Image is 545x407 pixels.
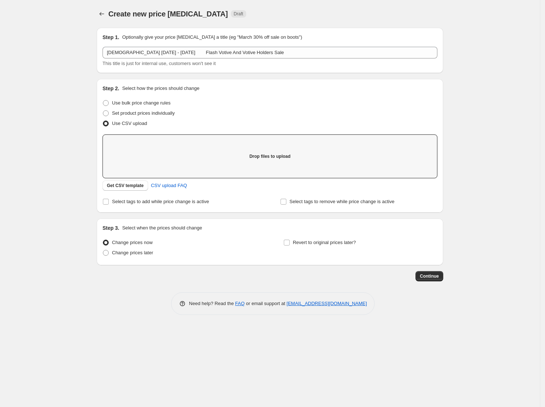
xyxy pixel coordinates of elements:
[122,85,200,92] p: Select how the prices should change
[103,224,119,232] h2: Step 3.
[103,85,119,92] h2: Step 2.
[103,47,437,58] input: 30% off holiday sale
[420,273,439,279] span: Continue
[112,250,153,255] span: Change prices later
[235,301,245,306] a: FAQ
[108,10,228,18] span: Create new price [MEDICAL_DATA]
[103,61,216,66] span: This title is just for internal use, customers won't see it
[112,100,170,106] span: Use bulk price change rules
[112,121,147,126] span: Use CSV upload
[245,301,287,306] span: or email support at
[112,110,175,116] span: Set product prices individually
[112,199,209,204] span: Select tags to add while price change is active
[147,180,192,191] a: CSV upload FAQ
[261,153,279,159] span: Add files
[103,34,119,41] h2: Step 1.
[122,224,202,232] p: Select when the prices should change
[234,11,243,17] span: Draft
[256,151,284,161] button: Add files
[415,271,443,281] button: Continue
[107,183,144,189] span: Get CSV template
[290,199,395,204] span: Select tags to remove while price change is active
[112,240,152,245] span: Change prices now
[103,180,148,191] button: Get CSV template
[189,301,235,306] span: Need help? Read the
[122,34,302,41] p: Optionally give your price [MEDICAL_DATA] a title (eg "March 30% off sale on boots")
[293,240,356,245] span: Revert to original prices later?
[287,301,367,306] a: [EMAIL_ADDRESS][DOMAIN_NAME]
[151,182,187,189] span: CSV upload FAQ
[97,9,107,19] button: Price change jobs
